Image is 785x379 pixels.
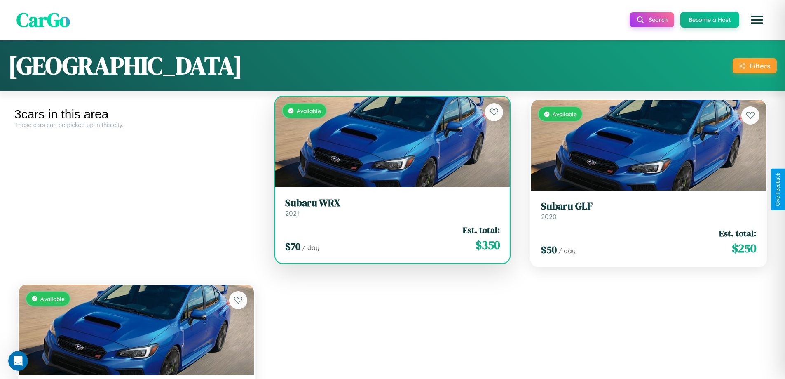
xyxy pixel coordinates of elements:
[733,58,777,73] button: Filters
[14,121,258,128] div: These cars can be picked up in this city.
[14,107,258,121] div: 3 cars in this area
[541,200,756,212] h3: Subaru GLF
[541,243,557,257] span: $ 50
[750,61,770,70] div: Filters
[476,237,500,253] span: $ 350
[285,197,500,209] h3: Subaru WRX
[558,247,576,255] span: / day
[463,224,500,236] span: Est. total:
[541,212,557,221] span: 2020
[16,6,70,33] span: CarGo
[541,200,756,221] a: Subaru GLF2020
[553,111,577,118] span: Available
[719,227,756,239] span: Est. total:
[302,243,319,252] span: / day
[8,351,28,371] iframe: Intercom live chat
[745,8,769,31] button: Open menu
[775,173,781,206] div: Give Feedback
[285,240,300,253] span: $ 70
[680,12,739,28] button: Become a Host
[40,295,65,302] span: Available
[297,107,321,114] span: Available
[630,12,674,27] button: Search
[285,197,500,217] a: Subaru WRX2021
[649,16,668,24] span: Search
[8,49,242,82] h1: [GEOGRAPHIC_DATA]
[285,209,299,217] span: 2021
[732,240,756,257] span: $ 250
